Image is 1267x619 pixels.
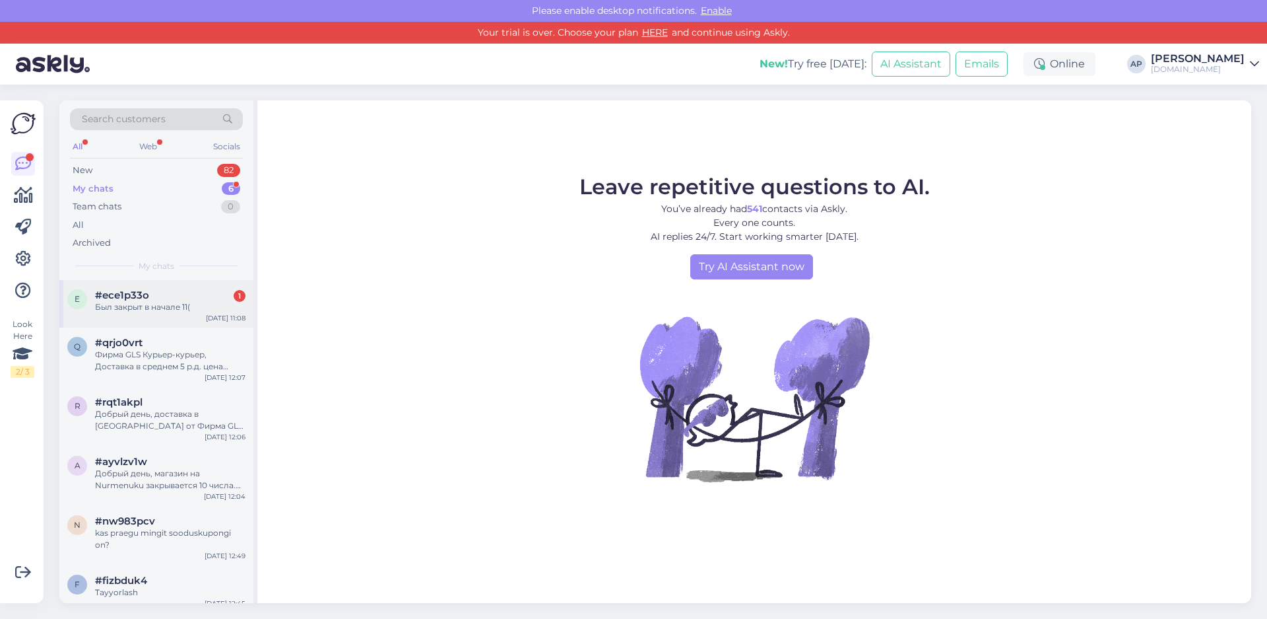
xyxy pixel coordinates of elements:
[205,432,245,442] div: [DATE] 12:06
[11,366,34,378] div: 2 / 3
[95,575,147,587] span: #fizbduk4
[11,318,34,378] div: Look Here
[697,5,736,17] span: Enable
[75,294,80,304] span: e
[1023,52,1095,76] div: Online
[73,200,121,213] div: Team chats
[747,203,762,215] b: 541
[205,373,245,382] div: [DATE] 12:07
[635,279,873,517] img: No Chat active
[75,401,81,411] span: r
[221,200,240,213] div: 0
[234,290,245,302] div: 1
[95,587,245,599] div: Tayyorlash
[579,174,930,200] span: Leave repetitive questions to AI.
[75,579,80,589] span: f
[95,349,245,373] div: Фирма GLS Курьер-курьер, Доставка в среднем 5 р.д. цена €20.73
[73,164,92,177] div: New
[222,182,240,196] div: 6
[205,551,245,561] div: [DATE] 12:49
[872,52,950,77] button: AI Assistant
[139,260,174,272] span: My chats
[206,313,245,323] div: [DATE] 11:08
[211,138,243,155] div: Socials
[579,202,930,244] p: You’ve already had contacts via Askly. Every one counts. AI replies 24/7. Start working smarter [...
[1151,54,1245,64] div: [PERSON_NAME]
[760,57,788,70] b: New!
[217,164,240,177] div: 82
[73,219,84,232] div: All
[137,138,160,155] div: Web
[95,408,245,432] div: Добрый день, доставка в [GEOGRAPHIC_DATA] от Фирма GLS Курьер-курьер, Доставка в среднем 5 р.д. ц...
[75,460,81,470] span: a
[1151,64,1245,75] div: [DOMAIN_NAME]
[956,52,1008,77] button: Emails
[205,599,245,608] div: [DATE] 12:45
[1127,55,1146,73] div: AP
[95,515,155,527] span: #nw983pcv
[95,468,245,492] div: Добрый день, магазин на Nurmenuku закрывается 10 числа. Сейчас там проходит распродажа, скидки на...
[1151,54,1259,75] a: [PERSON_NAME][DOMAIN_NAME]
[95,396,143,408] span: #rqt1akpl
[760,56,866,72] div: Try free [DATE]:
[82,112,166,126] span: Search customers
[73,237,111,250] div: Archived
[638,26,672,38] a: HERE
[95,337,143,349] span: #qrjo0vrt
[95,527,245,551] div: kas praegu mingit sooduskupongi on?
[95,289,149,301] span: #ece1p33o
[74,520,81,530] span: n
[73,182,114,196] div: My chats
[95,301,245,313] div: Был закрыт в начале 11(
[690,254,813,279] a: Try AI Assistant now
[70,138,85,155] div: All
[95,456,147,468] span: #ayvlzv1w
[204,492,245,501] div: [DATE] 12:04
[74,342,81,351] span: q
[11,111,36,136] img: Askly Logo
